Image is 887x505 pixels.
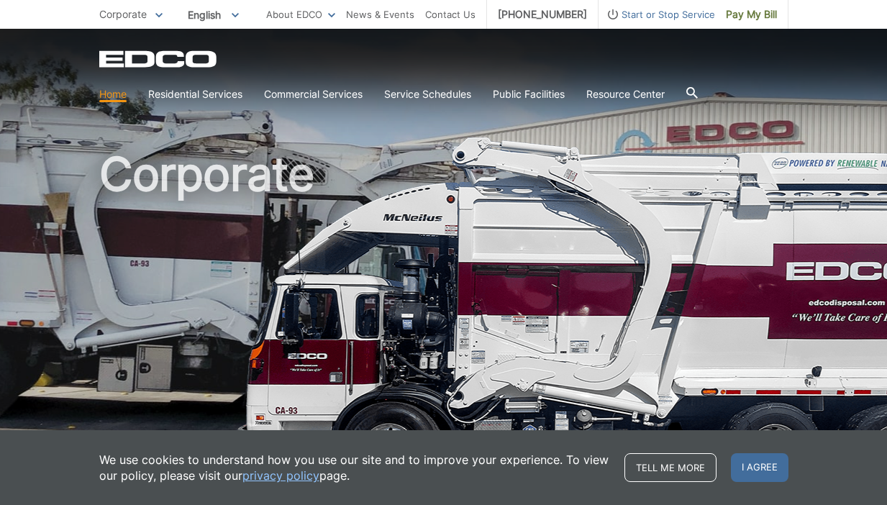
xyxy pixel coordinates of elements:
span: Corporate [99,8,147,20]
a: Service Schedules [384,86,471,102]
a: Tell me more [624,453,717,482]
a: EDCD logo. Return to the homepage. [99,50,219,68]
span: I agree [731,453,788,482]
span: Pay My Bill [726,6,777,22]
span: English [177,3,250,27]
h1: Corporate [99,151,788,467]
a: News & Events [346,6,414,22]
p: We use cookies to understand how you use our site and to improve your experience. To view our pol... [99,452,610,483]
a: Commercial Services [264,86,363,102]
a: About EDCO [266,6,335,22]
a: Home [99,86,127,102]
a: privacy policy [242,468,319,483]
a: Residential Services [148,86,242,102]
a: Contact Us [425,6,476,22]
a: Public Facilities [493,86,565,102]
a: Resource Center [586,86,665,102]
